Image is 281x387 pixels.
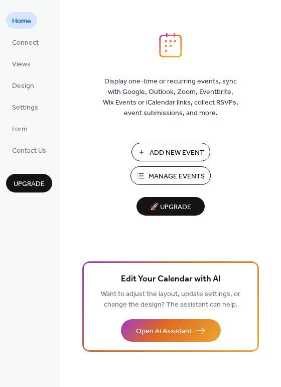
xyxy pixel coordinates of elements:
[130,166,211,185] button: Manage Events
[12,124,28,135] span: Form
[12,59,31,70] span: Views
[12,81,34,91] span: Design
[6,120,34,137] a: Form
[6,12,37,29] a: Home
[149,171,205,182] span: Manage Events
[136,326,192,337] span: Open AI Assistant
[6,55,37,72] a: Views
[6,174,52,192] button: Upgrade
[159,33,182,58] img: logo_icon.svg
[136,197,205,216] button: 🚀 Upgrade
[6,142,52,158] a: Contact Us
[150,148,204,158] span: Add New Event
[121,272,221,286] span: Edit Your Calendar with AI
[12,146,46,156] span: Contact Us
[143,201,199,214] span: 🚀 Upgrade
[14,179,45,189] span: Upgrade
[12,38,39,48] span: Connect
[103,76,238,119] span: Display one-time or recurring events, sync with Google, Outlook, Zoom, Eventbrite, Wix Events or ...
[12,16,31,27] span: Home
[131,143,210,161] button: Add New Event
[121,319,221,342] button: Open AI Assistant
[6,99,44,115] a: Settings
[6,34,45,50] a: Connect
[12,103,38,113] span: Settings
[6,77,40,93] a: Design
[101,287,240,312] span: Want to adjust the layout, update settings, or change the design? The assistant can help.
